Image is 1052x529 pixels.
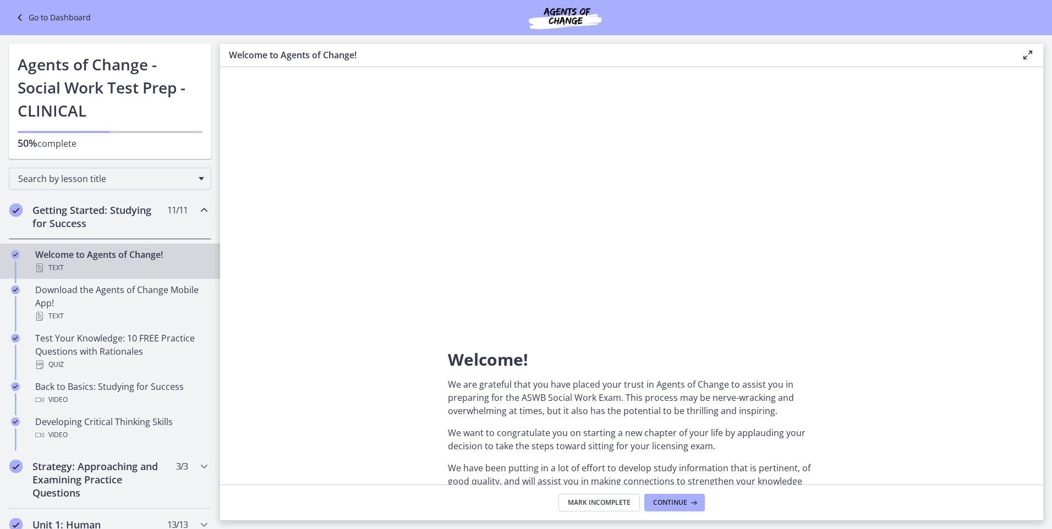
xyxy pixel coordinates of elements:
a: Go to Dashboard [13,11,91,24]
h1: Agents of Change - Social Work Test Prep - CLINICAL [18,53,202,122]
div: Quiz [35,358,207,371]
span: 50% [18,136,37,150]
i: Completed [11,285,20,294]
i: Completed [9,460,23,473]
div: Text [35,261,207,274]
p: We are grateful that you have placed your trust in Agents of Change to assist you in preparing fo... [448,378,815,417]
img: Agents of Change Social Work Test Prep [499,4,631,31]
span: Mark Incomplete [568,498,631,507]
div: Search by lesson title [9,168,211,190]
span: Continue [653,498,687,507]
button: Mark Incomplete [558,494,640,511]
div: Video [35,393,207,406]
i: Completed [9,203,23,217]
p: We have been putting in a lot of effort to develop study information that is pertinent, of good q... [448,461,815,527]
div: Test Your Knowledge: 10 FREE Practice Questions with Rationales [35,332,207,371]
i: Completed [11,250,20,259]
h2: Getting Started: Studying for Success [32,203,167,230]
div: Text [35,310,207,323]
h3: Welcome to Agents of Change! [229,48,1004,62]
button: Continue [644,494,705,511]
div: Welcome to Agents of Change! [35,248,207,274]
span: 3 / 3 [176,460,188,473]
i: Completed [11,417,20,426]
span: 11 / 11 [167,203,188,217]
span: Welcome! [448,348,528,371]
i: Completed [11,382,20,391]
h2: Strategy: Approaching and Examining Practice Questions [32,460,167,499]
div: Developing Critical Thinking Skills [35,415,207,442]
span: Search by lesson title [18,173,193,185]
div: Back to Basics: Studying for Success [35,380,207,406]
p: complete [18,136,202,150]
div: Video [35,428,207,442]
p: We want to congratulate you on starting a new chapter of your life by applauding your decision to... [448,426,815,453]
div: Download the Agents of Change Mobile App! [35,283,207,323]
i: Completed [11,334,20,343]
